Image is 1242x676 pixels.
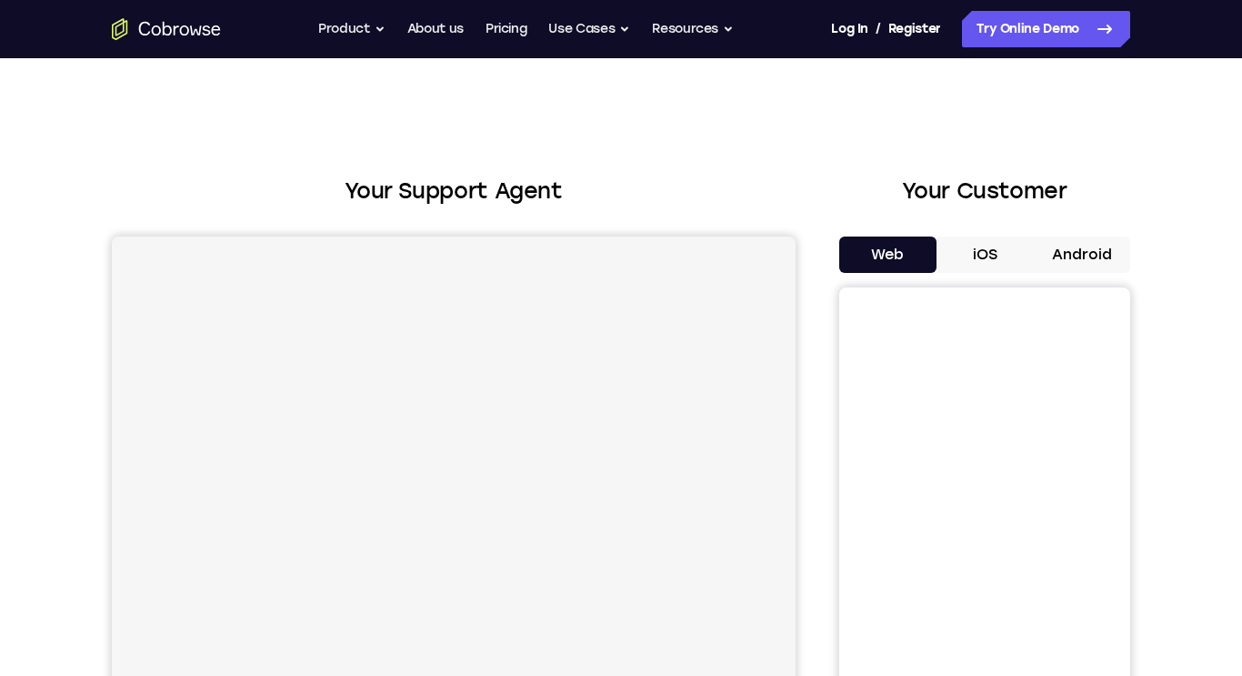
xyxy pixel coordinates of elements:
h2: Your Customer [839,175,1130,207]
a: Register [888,11,941,47]
button: Android [1033,237,1130,273]
a: Try Online Demo [962,11,1130,47]
button: iOS [937,237,1034,273]
h2: Your Support Agent [112,175,796,207]
button: Use Cases [548,11,630,47]
span: / [876,18,881,40]
button: Web [839,237,937,273]
a: Log In [831,11,867,47]
a: About us [407,11,464,47]
button: Resources [652,11,734,47]
a: Go to the home page [112,18,221,40]
a: Pricing [486,11,527,47]
button: Product [318,11,386,47]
